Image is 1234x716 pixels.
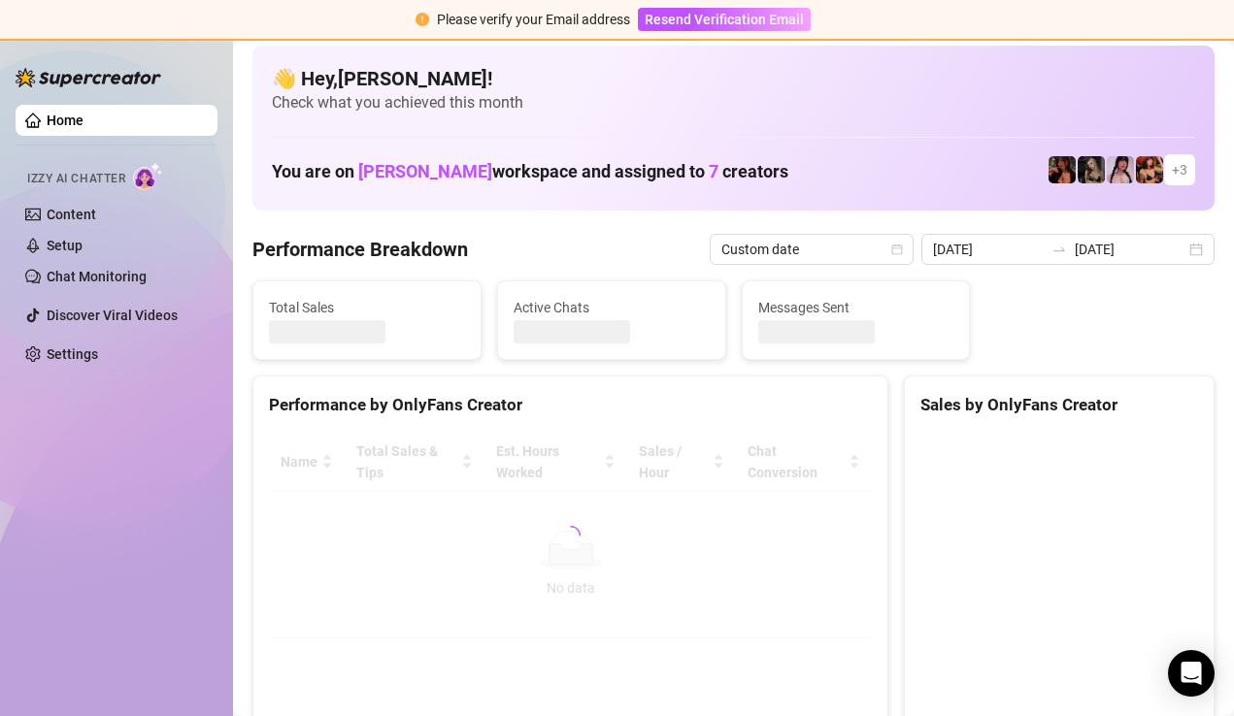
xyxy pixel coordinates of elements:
span: exclamation-circle [416,13,429,26]
a: Discover Viral Videos [47,308,178,323]
h4: 👋 Hey, [PERSON_NAME] ! [272,65,1195,92]
a: Content [47,207,96,222]
span: Check what you achieved this month [272,92,1195,114]
span: swap-right [1051,242,1067,257]
span: Custom date [721,235,902,264]
span: Total Sales [269,297,465,318]
a: Home [47,113,83,128]
span: 7 [709,161,718,181]
h4: Performance Breakdown [252,236,468,263]
a: Chat Monitoring [47,269,147,284]
img: Rolyat [1078,156,1105,183]
span: calendar [891,244,903,255]
span: Izzy AI Chatter [27,170,125,188]
span: [PERSON_NAME] [358,161,492,181]
img: Oxillery [1136,156,1163,183]
span: Resend Verification Email [645,12,804,27]
h1: You are on workspace and assigned to creators [272,161,788,182]
span: Active Chats [514,297,710,318]
div: Please verify your Email address [437,9,630,30]
input: End date [1075,239,1185,260]
span: + 3 [1172,159,1187,180]
div: Open Intercom Messenger [1168,650,1215,697]
a: Setup [47,238,83,253]
div: Sales by OnlyFans Creator [920,392,1198,418]
img: logo-BBDzfeDw.svg [16,68,161,87]
input: Start date [933,239,1044,260]
span: to [1051,242,1067,257]
div: Performance by OnlyFans Creator [269,392,872,418]
img: AI Chatter [133,162,163,190]
button: Resend Verification Email [638,8,811,31]
img: cyber [1107,156,1134,183]
span: loading [557,521,584,548]
span: Messages Sent [758,297,954,318]
a: Settings [47,346,98,362]
img: steph [1049,156,1076,183]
